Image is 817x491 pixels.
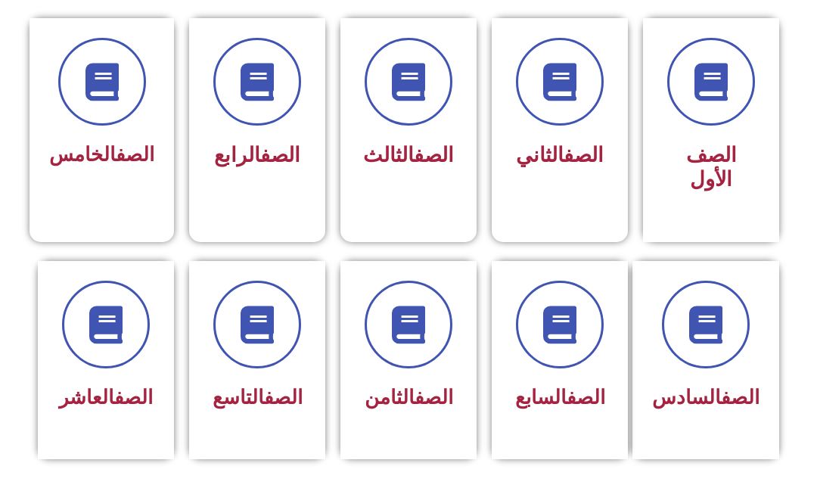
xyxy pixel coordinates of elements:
span: الثامن [365,386,453,409]
a: الصف [264,386,303,409]
span: الرابع [214,143,300,167]
span: العاشر [59,386,153,409]
span: الثالث [363,143,454,167]
a: الصف [567,386,605,409]
span: التاسع [213,386,303,409]
a: الصف [721,386,760,409]
a: الصف [415,386,453,409]
span: الخامس [49,143,154,166]
a: الصف [260,143,300,167]
a: الصف [414,143,454,167]
span: السادس [652,386,760,409]
span: الثاني [516,143,604,167]
a: الصف [564,143,604,167]
span: الصف الأول [686,143,737,191]
a: الصف [114,386,153,409]
span: السابع [515,386,605,409]
a: الصف [116,143,154,166]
